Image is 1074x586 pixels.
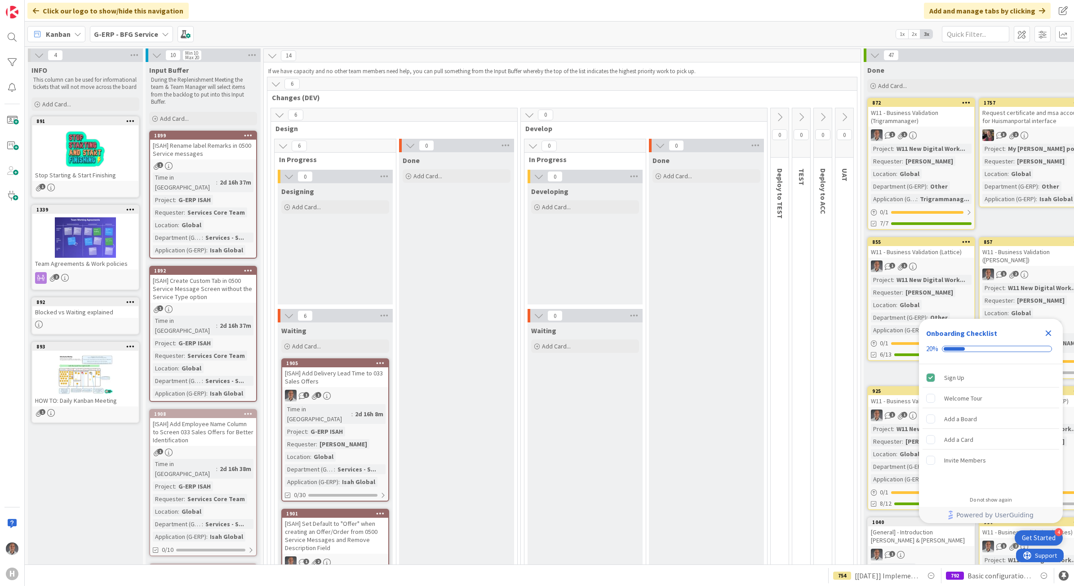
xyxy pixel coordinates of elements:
[285,556,297,568] img: PS
[149,266,257,402] a: 1892[ISAH] Create Custom Tab in 0500 Service Message Screen without the Service Type optionTime i...
[203,233,246,242] div: Services - S...
[150,132,256,140] div: 1899
[315,392,321,398] span: 1
[316,439,317,449] span: :
[176,481,213,491] div: G-ERP ISAH
[868,238,974,246] div: 855
[867,386,975,510] a: 925W11 - Business Validation (HBR AFAS)PSProject:W11 New Digital Work...Requester:[PERSON_NAME]Lo...
[982,269,994,280] img: PS
[1004,283,1006,293] span: :
[19,1,41,12] span: Support
[154,411,256,417] div: 1908
[178,507,179,516] span: :
[282,510,388,554] div: 1901[ISAH] Set Default to "Offer" when creating an Offer/Order from 0500 Service Messages and Rem...
[36,344,138,350] div: 893
[872,100,974,106] div: 872
[307,427,308,436] span: :
[1004,144,1006,154] span: :
[149,131,257,259] a: 1899[ISAH] Rename label Remarks in 0500 Service messagesTime in [GEOGRAPHIC_DATA]:2d 16h 37mProje...
[893,424,894,434] span: :
[160,115,189,123] span: Add Card...
[32,343,138,351] div: 893
[880,219,888,228] span: 7/7
[880,488,888,497] span: 0 / 1
[1055,528,1063,536] div: 4
[901,132,907,137] span: 1
[175,195,176,205] span: :
[338,477,340,487] span: :
[903,287,955,297] div: [PERSON_NAME]
[340,477,377,487] div: Isah Global
[982,129,994,141] img: BF
[942,26,1009,42] input: Quick Filter...
[902,287,903,297] span: :
[868,107,974,127] div: W11 - Business Validation (Trigrammanager)
[926,328,997,339] div: Onboarding Checklist
[919,364,1063,490] div: Checklist items
[1013,543,1019,549] span: 2
[889,551,895,557] span: 1
[32,117,138,181] div: 891Stop Starting & Start Finishing
[202,519,203,529] span: :
[1013,295,1015,305] span: :
[153,376,202,386] div: Department (G-ERP)
[150,275,256,303] div: [ISAH] Create Custom Tab in 0500 Service Message Screen without the Service Type option
[868,518,974,526] div: 1040
[1001,543,1007,549] span: 1
[36,299,138,305] div: 892
[153,519,202,529] div: Department (G-ERP)
[542,203,571,211] span: Add Card...
[40,409,45,415] span: 1
[32,343,138,406] div: 893HOW TO: Daily Kanban Meeting
[94,30,158,39] b: G-ERP - BFG Service
[872,388,974,394] div: 925
[153,233,202,242] div: Department (G-ERP)
[31,116,139,198] a: 891Stop Starting & Start Finishing
[880,339,888,348] span: 0 / 1
[871,462,927,471] div: Department (G-ERP)
[413,172,442,180] span: Add Card...
[179,363,204,373] div: Global
[982,541,994,552] img: PS
[40,184,45,189] span: 1
[208,532,245,542] div: Isah Global
[889,412,895,418] span: 1
[285,452,310,462] div: Location
[871,144,893,154] div: Project
[53,274,59,280] span: 2
[868,487,974,498] div: 0/1
[868,549,974,560] div: PS
[894,275,967,285] div: W11 New Digital Work...
[927,181,928,191] span: :
[897,169,922,179] div: Global
[868,238,974,258] div: 855W11 - Business Validation (Lattice)
[868,526,974,546] div: [General] - Introduction [PERSON_NAME] & [PERSON_NAME]
[919,507,1063,523] div: Footer
[282,556,388,568] div: PS
[150,140,256,159] div: [ISAH] Rename label Remarks in 0500 Service messages
[32,206,138,214] div: 1339
[868,99,974,127] div: 872W11 - Business Validation (Trigrammanager)
[294,490,306,500] span: 0/30
[867,237,975,361] a: 855W11 - Business Validation (Lattice)PSProject:W11 New Digital Work...Requester:[PERSON_NAME]Loc...
[871,300,896,310] div: Location
[310,452,311,462] span: :
[896,449,897,459] span: :
[868,99,974,107] div: 872
[871,181,927,191] div: Department (G-ERP)
[334,464,335,474] span: :
[285,477,338,487] div: Application (G-ERP)
[150,267,256,303] div: 1892[ISAH] Create Custom Tab in 0500 Service Message Screen without the Service Type option
[871,156,902,166] div: Requester
[871,436,902,446] div: Requester
[1015,156,1067,166] div: [PERSON_NAME]
[901,263,907,269] span: 1
[216,177,217,187] span: :
[32,117,138,125] div: 891
[919,319,1063,523] div: Checklist Container
[285,390,297,401] img: PS
[916,194,918,204] span: :
[149,409,257,556] a: 1908[ISAH] Add Employee Name Column to Screen 033 Sales Offers for Better IdentificationTime in [...
[153,532,206,542] div: Application (G-ERP)
[206,245,208,255] span: :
